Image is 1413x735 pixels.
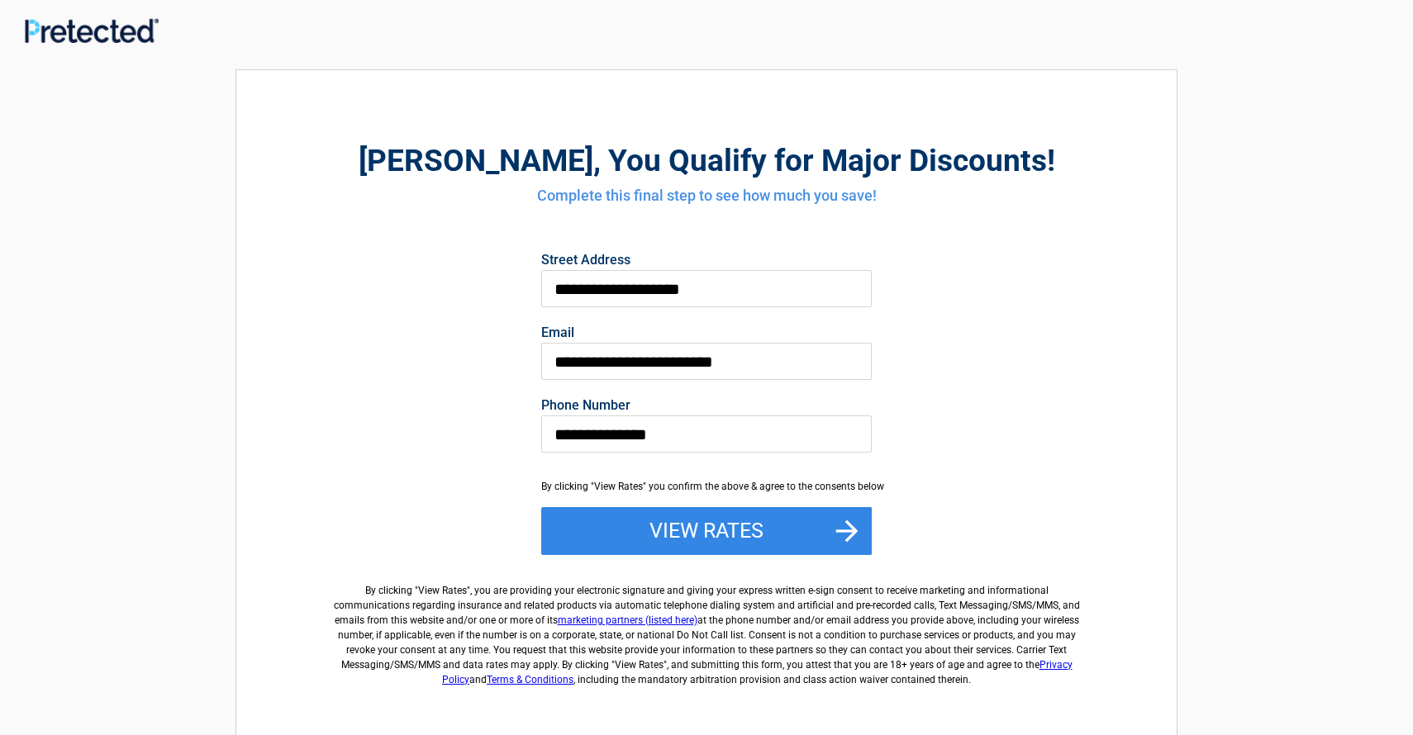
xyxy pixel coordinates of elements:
[541,507,872,555] button: View Rates
[327,140,1086,181] h2: , You Qualify for Major Discounts!
[327,185,1086,206] h4: Complete this final step to see how much you save!
[541,399,872,412] label: Phone Number
[327,570,1086,687] label: By clicking " ", you are providing your electronic signature and giving your express written e-si...
[25,18,159,42] img: Main Logo
[541,254,872,267] label: Street Address
[541,326,872,339] label: Email
[442,659,1073,685] a: Privacy Policy
[558,614,697,626] a: marketing partners (listed here)
[418,585,467,596] span: View Rates
[359,143,593,178] span: [PERSON_NAME]
[541,479,872,494] div: By clicking "View Rates" you confirm the above & agree to the consents below
[487,674,573,685] a: Terms & Conditions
